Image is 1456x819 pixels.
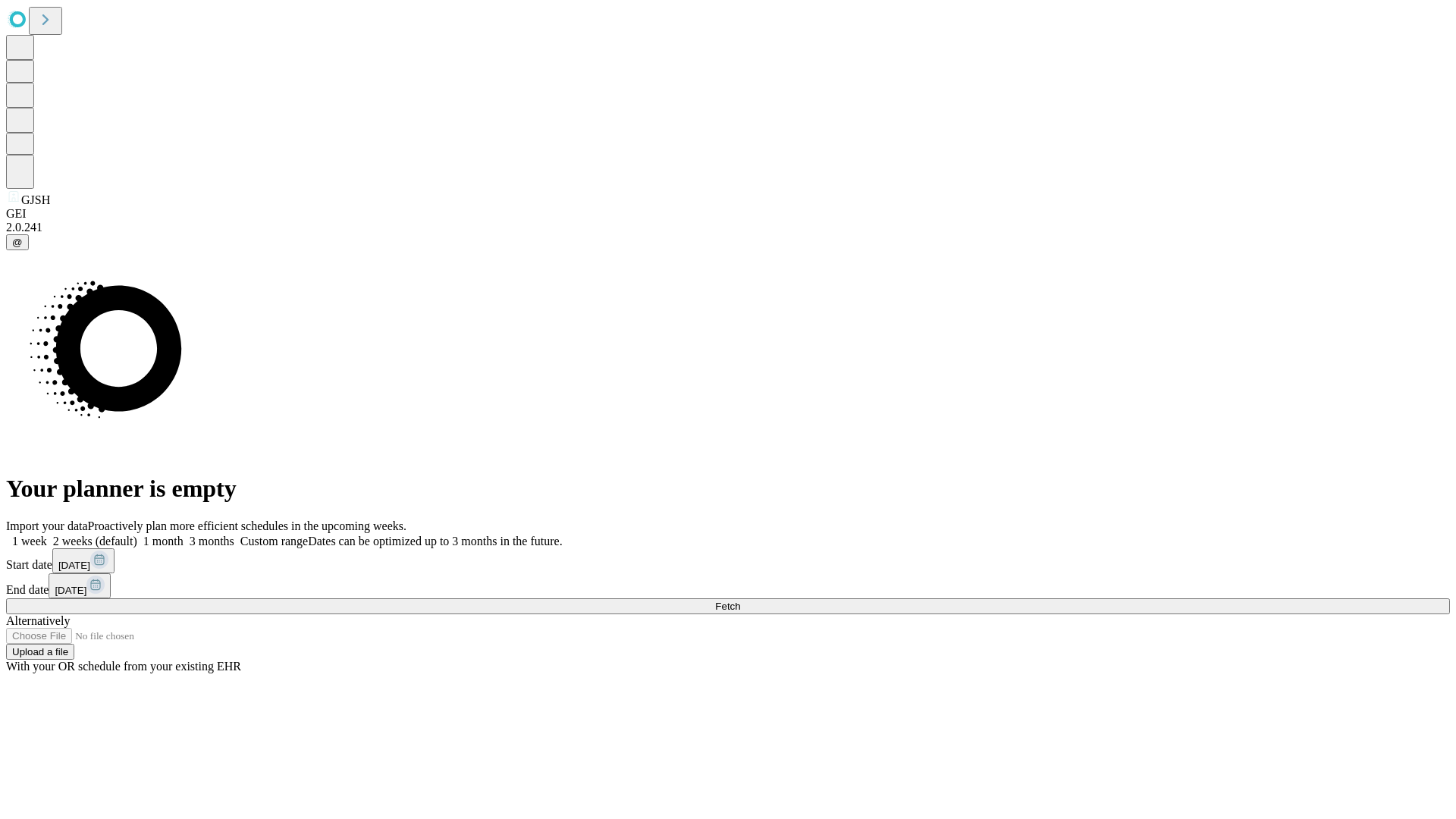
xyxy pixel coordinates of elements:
button: [DATE] [49,573,111,598]
span: @ [12,237,23,248]
button: [DATE] [52,548,115,573]
span: With your OR schedule from your existing EHR [6,660,241,673]
span: Custom range [240,535,308,548]
span: 2 weeks (default) [53,535,137,548]
span: [DATE] [58,560,90,571]
span: GJSH [21,193,50,206]
span: Proactively plan more efficient schedules in the upcoming weeks. [88,519,406,532]
h1: Your planner is empty [6,475,1450,503]
button: Fetch [6,598,1450,614]
button: @ [6,234,29,250]
button: Upload a file [6,644,74,660]
span: 1 month [143,535,184,548]
div: GEI [6,207,1450,221]
div: End date [6,573,1450,598]
div: 2.0.241 [6,221,1450,234]
span: [DATE] [55,585,86,596]
span: 3 months [190,535,234,548]
span: Alternatively [6,614,70,627]
span: Import your data [6,519,88,532]
span: Fetch [715,601,740,612]
div: Start date [6,548,1450,573]
span: 1 week [12,535,47,548]
span: Dates can be optimized up to 3 months in the future. [308,535,562,548]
